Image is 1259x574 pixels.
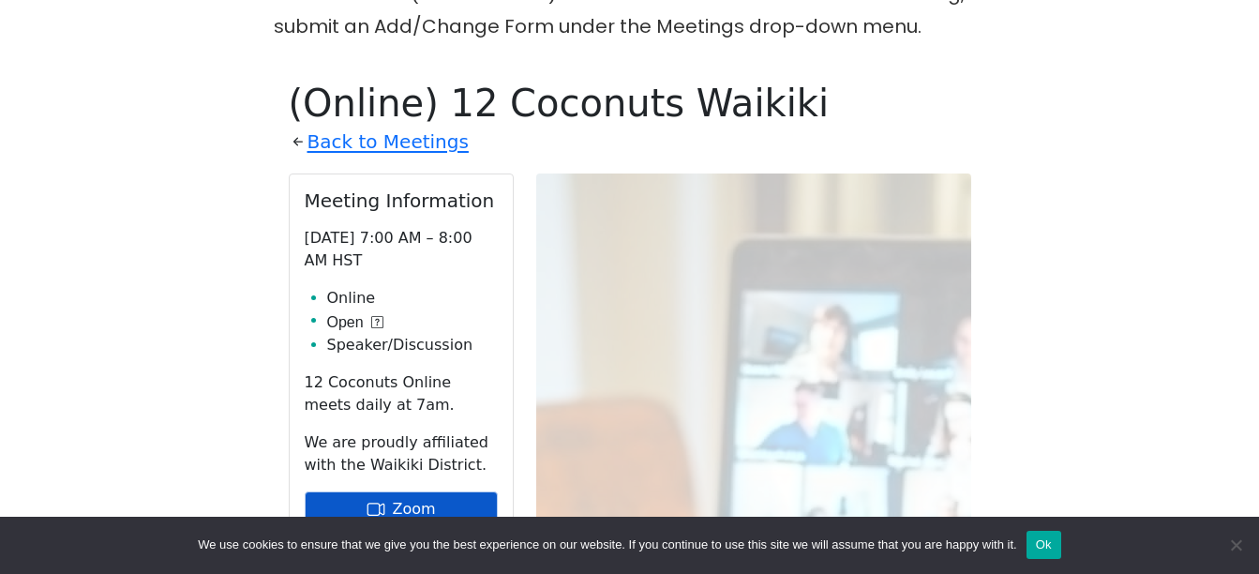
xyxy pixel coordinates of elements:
[289,81,971,126] h1: (Online) 12 Coconuts Waikiki
[1027,531,1061,559] button: Ok
[307,126,469,159] a: Back to Meetings
[327,287,498,310] li: Online
[1226,536,1245,554] span: No
[327,311,383,334] button: Open
[327,334,498,356] li: Speaker/Discussion
[305,431,498,476] p: We are proudly affiliated with the Waikiki District.
[305,227,498,272] p: [DATE] 7:00 AM – 8:00 AM HST
[305,189,498,212] h2: Meeting Information
[305,371,498,416] p: 12 Coconuts Online meets daily at 7am.
[327,311,364,334] span: Open
[198,536,1016,554] span: We use cookies to ensure that we give you the best experience on our website. If you continue to ...
[305,491,498,527] a: Zoom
